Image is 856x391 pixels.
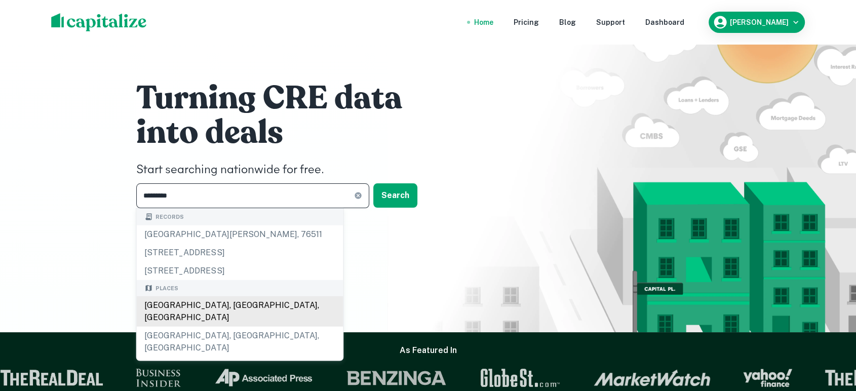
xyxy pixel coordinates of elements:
h6: [PERSON_NAME] [730,19,789,26]
img: Yahoo Finance [740,369,789,387]
a: Blog [559,17,576,28]
a: Pricing [514,17,539,28]
img: capitalize-logo.png [51,13,147,31]
button: [PERSON_NAME] [709,12,805,33]
a: Dashboard [645,17,684,28]
img: Market Watch [590,369,707,386]
a: Support [596,17,625,28]
iframe: Chat Widget [805,310,856,359]
a: Home [474,17,493,28]
img: Benzinga [342,369,443,387]
div: Sandy, [GEOGRAPHIC_DATA], [GEOGRAPHIC_DATA] [136,357,343,387]
img: GlobeSt [476,369,558,387]
span: Places [155,284,178,292]
div: [GEOGRAPHIC_DATA], [GEOGRAPHIC_DATA], [GEOGRAPHIC_DATA] [136,296,343,327]
h4: Start searching nationwide for free. [136,161,440,179]
h1: into deals [136,112,440,153]
img: Business Insider [132,369,178,387]
div: [GEOGRAPHIC_DATA], [GEOGRAPHIC_DATA], [GEOGRAPHIC_DATA] [136,327,343,357]
div: [STREET_ADDRESS] [136,261,343,280]
img: Associated Press [210,369,310,387]
h1: Turning CRE data [136,78,440,119]
div: [STREET_ADDRESS] [136,243,343,261]
button: Search [373,183,417,208]
span: Records [155,213,184,221]
div: [GEOGRAPHIC_DATA][PERSON_NAME], 76511 [136,225,343,243]
h6: As Featured In [400,344,457,357]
